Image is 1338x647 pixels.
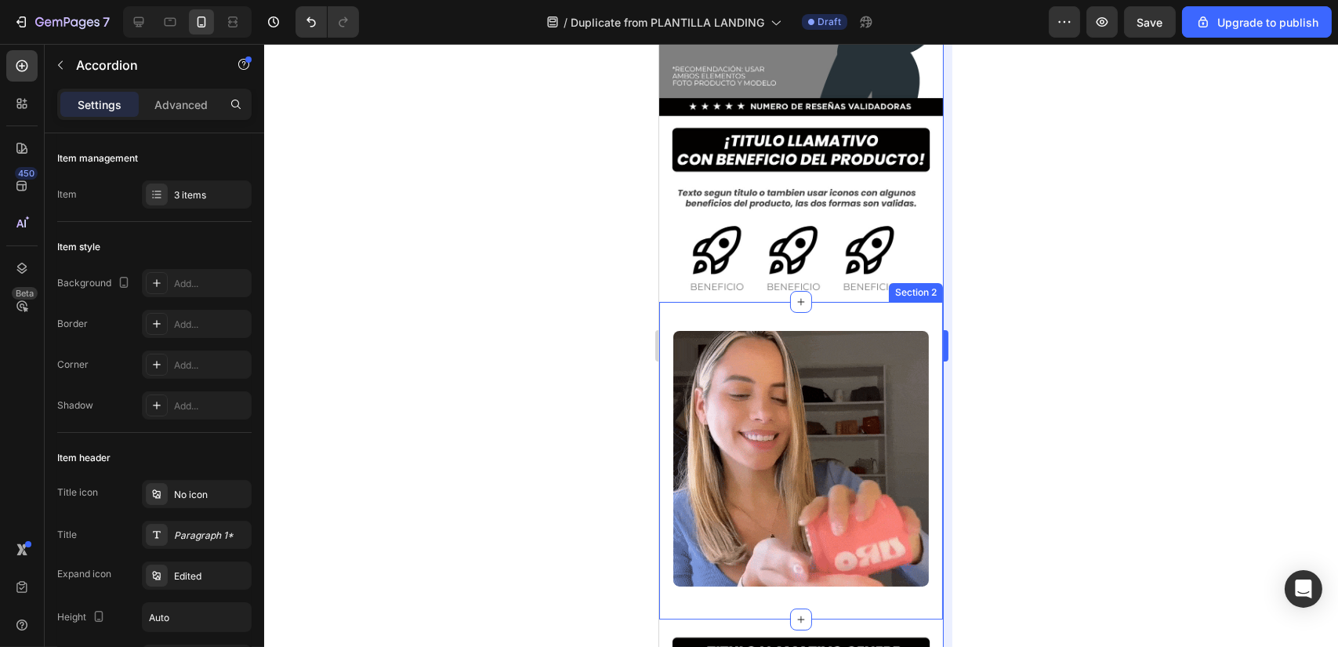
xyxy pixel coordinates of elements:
[57,358,89,372] div: Corner
[1124,6,1176,38] button: Save
[143,603,251,631] input: Auto
[57,451,111,465] div: Item header
[15,167,38,180] div: 450
[818,15,841,29] span: Draft
[57,398,93,413] div: Shadow
[174,569,248,583] div: Edited
[1182,6,1332,38] button: Upgrade to publish
[76,56,209,75] p: Accordion
[57,187,77,202] div: Item
[564,14,567,31] span: /
[174,488,248,502] div: No icon
[57,151,138,165] div: Item management
[154,96,208,113] p: Advanced
[57,485,98,500] div: Title icon
[57,273,133,294] div: Background
[296,6,359,38] div: Undo/Redo
[174,318,248,332] div: Add...
[174,358,248,373] div: Add...
[1137,16,1163,29] span: Save
[57,528,77,542] div: Title
[659,44,943,647] iframe: Design area
[57,607,108,628] div: Height
[103,13,110,31] p: 7
[174,529,248,543] div: Paragraph 1*
[6,6,117,38] button: 7
[1195,14,1318,31] div: Upgrade to publish
[1285,570,1322,608] div: Open Intercom Messenger
[57,240,100,254] div: Item style
[174,277,248,291] div: Add...
[57,317,88,331] div: Border
[174,188,248,202] div: 3 items
[571,14,764,31] span: Duplicate from PLANTILLA LANDING
[12,287,38,300] div: Beta
[57,567,111,581] div: Expand icon
[174,399,248,413] div: Add...
[78,96,121,113] p: Settings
